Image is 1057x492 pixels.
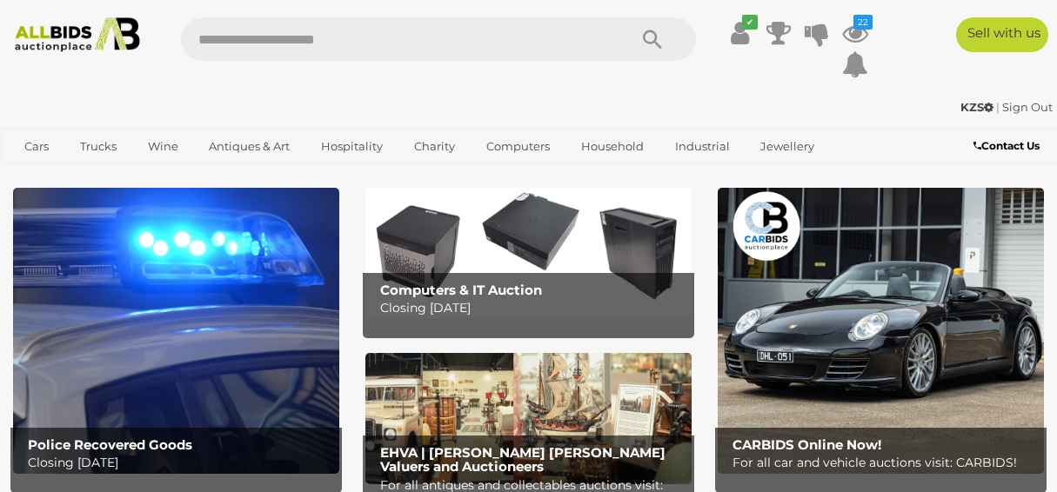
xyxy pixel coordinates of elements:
a: 22 [842,17,868,49]
p: Closing [DATE] [380,297,686,319]
a: Household [570,132,655,161]
a: Trucks [69,132,128,161]
b: CARBIDS Online Now! [733,436,881,453]
a: CARBIDS Online Now! CARBIDS Online Now! For all car and vehicle auctions visit: CARBIDS! [718,188,1044,474]
a: KZS [960,100,996,114]
a: [GEOGRAPHIC_DATA] [144,161,291,189]
a: Charity [403,132,466,161]
img: CARBIDS Online Now! [718,188,1044,474]
a: ✔ [727,17,753,49]
a: Office [13,161,69,189]
i: 22 [853,15,873,30]
a: EHVA | Evans Hastings Valuers and Auctioneers EHVA | [PERSON_NAME] [PERSON_NAME] Valuers and Auct... [365,353,692,483]
a: Hospitality [310,132,394,161]
img: EHVA | Evans Hastings Valuers and Auctioneers [365,353,692,483]
p: Closing [DATE] [28,452,333,474]
img: Allbids.com.au [8,17,147,52]
a: Sports [77,161,136,189]
a: Computers [475,132,561,161]
a: Antiques & Art [197,132,301,161]
a: Computers & IT Auction Computers & IT Auction Closing [DATE] [365,188,692,318]
a: Contact Us [973,136,1044,156]
span: | [996,100,1000,114]
b: Computers & IT Auction [380,282,542,298]
a: Police Recovered Goods Police Recovered Goods Closing [DATE] [13,188,339,474]
i: ✔ [742,15,758,30]
a: Industrial [664,132,741,161]
a: Wine [137,132,190,161]
button: Search [609,17,696,61]
strong: KZS [960,100,993,114]
img: Police Recovered Goods [13,188,339,474]
a: Jewellery [749,132,826,161]
a: Sign Out [1002,100,1053,114]
a: Cars [13,132,60,161]
b: EHVA | [PERSON_NAME] [PERSON_NAME] Valuers and Auctioneers [380,444,666,475]
b: Contact Us [973,139,1040,152]
p: For all car and vehicle auctions visit: CARBIDS! [733,452,1038,474]
a: Sell with us [956,17,1049,52]
img: Computers & IT Auction [365,188,692,318]
b: Police Recovered Goods [28,436,192,453]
